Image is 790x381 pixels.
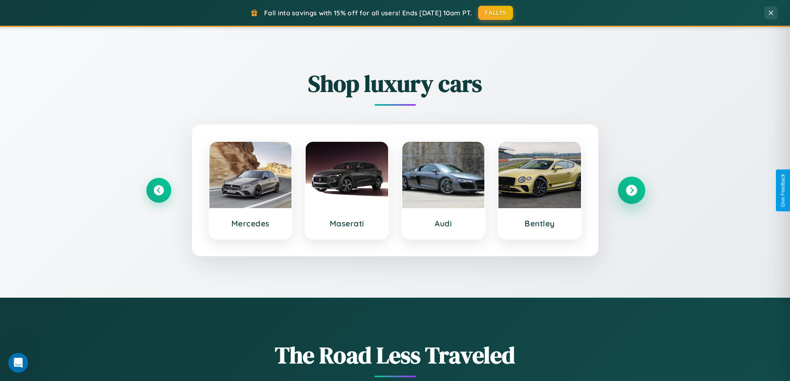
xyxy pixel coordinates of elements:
[780,174,786,207] div: Give Feedback
[146,339,644,371] h1: The Road Less Traveled
[8,353,28,373] iframe: Intercom live chat
[314,218,380,228] h3: Maserati
[411,218,476,228] h3: Audi
[218,218,284,228] h3: Mercedes
[478,6,513,20] button: FALL15
[264,9,472,17] span: Fall into savings with 15% off for all users! Ends [DATE] 10am PT.
[507,218,573,228] h3: Bentley
[146,68,644,99] h2: Shop luxury cars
